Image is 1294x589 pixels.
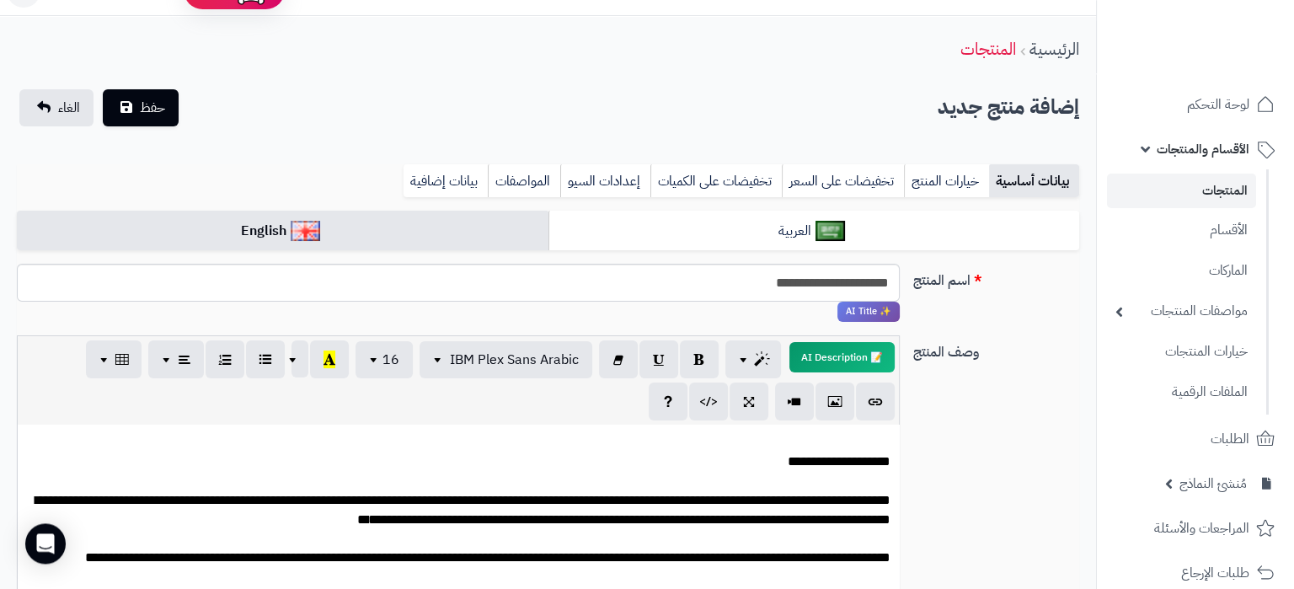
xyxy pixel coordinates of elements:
[1107,374,1256,410] a: الملفات الرقمية
[1107,419,1284,459] a: الطلبات
[103,89,179,126] button: حفظ
[782,164,904,198] a: تخفيضات على السعر
[25,523,66,564] div: Open Intercom Messenger
[1107,84,1284,125] a: لوحة التحكم
[960,36,1016,62] a: المنتجات
[906,264,1086,291] label: اسم المنتج
[1107,253,1256,289] a: الماركات
[548,211,1080,252] a: العربية
[356,341,413,378] button: 16
[1157,137,1249,161] span: الأقسام والمنتجات
[420,341,592,378] button: IBM Plex Sans Arabic
[1107,334,1256,370] a: خيارات المنتجات
[140,98,165,118] span: حفظ
[17,211,548,252] a: English
[906,335,1086,362] label: وصف المنتج
[815,221,845,241] img: العربية
[789,342,895,372] button: 📝 AI Description
[1187,93,1249,116] span: لوحة التحكم
[450,350,579,370] span: IBM Plex Sans Arabic
[560,164,650,198] a: إعدادات السيو
[58,98,80,118] span: الغاء
[650,164,782,198] a: تخفيضات على الكميات
[488,164,560,198] a: المواصفات
[19,89,94,126] a: الغاء
[1107,508,1284,549] a: المراجعات والأسئلة
[1107,174,1256,208] a: المنتجات
[382,350,399,370] span: 16
[904,164,989,198] a: خيارات المنتج
[1211,427,1249,451] span: الطلبات
[1179,47,1278,83] img: logo-2.png
[1154,517,1249,540] span: المراجعات والأسئلة
[1029,36,1079,62] a: الرئيسية
[989,164,1079,198] a: بيانات أساسية
[404,164,488,198] a: بيانات إضافية
[837,302,900,322] span: انقر لاستخدام رفيقك الذكي
[1179,472,1247,495] span: مُنشئ النماذج
[1181,561,1249,585] span: طلبات الإرجاع
[291,221,320,241] img: English
[938,90,1079,125] h2: إضافة منتج جديد
[1107,212,1256,249] a: الأقسام
[1107,293,1256,329] a: مواصفات المنتجات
